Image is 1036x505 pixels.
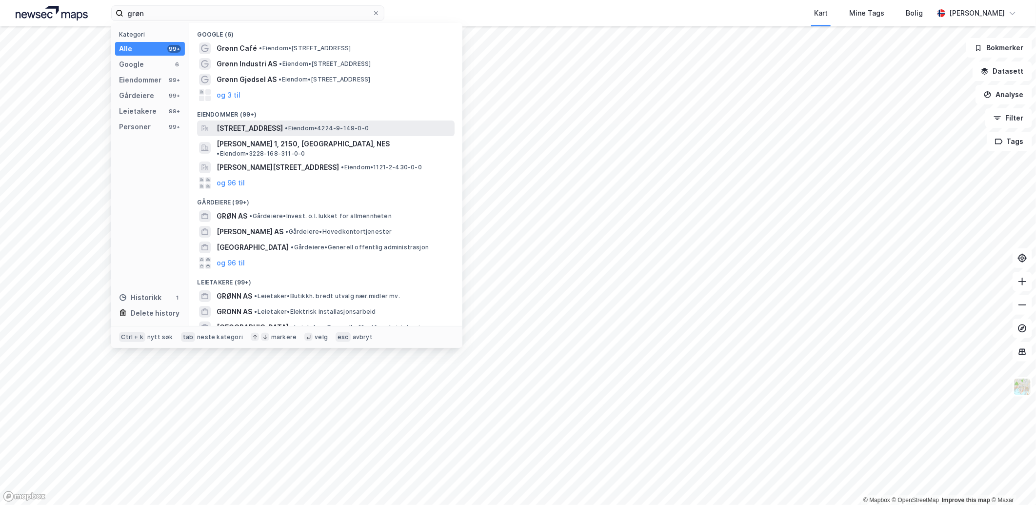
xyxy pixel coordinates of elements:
[254,308,257,315] span: •
[119,332,145,342] div: Ctrl + k
[949,7,1005,19] div: [PERSON_NAME]
[279,60,371,68] span: Eiendom • [STREET_ADDRESS]
[254,292,257,300] span: •
[217,58,277,70] span: Grønn Industri AS
[217,42,257,54] span: Grønn Café
[167,45,181,53] div: 99+
[249,212,391,220] span: Gårdeiere • Invest. o.l. lukket for allmennheten
[16,6,88,20] img: logo.a4113a55bc3d86da70a041830d287a7e.svg
[181,332,196,342] div: tab
[217,242,289,253] span: [GEOGRAPHIC_DATA]
[167,107,181,115] div: 99+
[217,150,305,158] span: Eiendom • 3228-168-311-0-0
[987,458,1036,505] iframe: Chat Widget
[119,31,185,38] div: Kategori
[279,76,281,83] span: •
[167,76,181,84] div: 99+
[285,124,369,132] span: Eiendom • 4224-9-149-0-0
[987,458,1036,505] div: Kontrollprogram for chat
[254,292,399,300] span: Leietaker • Butikkh. bredt utvalg nær.midler mv.
[285,124,288,132] span: •
[341,163,422,171] span: Eiendom • 1121-2-430-0-0
[173,61,181,68] div: 6
[985,108,1032,128] button: Filter
[217,210,247,222] span: GRØN AS
[285,228,392,236] span: Gårdeiere • Hovedkontortjenester
[217,162,339,173] span: [PERSON_NAME][STREET_ADDRESS]
[259,44,262,52] span: •
[189,103,462,121] div: Eiendommer (99+)
[217,177,245,189] button: og 96 til
[189,271,462,288] div: Leietakere (99+)
[119,292,161,303] div: Historikk
[987,132,1032,151] button: Tags
[892,497,939,504] a: OpenStreetMap
[119,74,161,86] div: Eiendommer
[119,121,151,133] div: Personer
[119,105,157,117] div: Leietakere
[863,497,890,504] a: Mapbox
[119,59,144,70] div: Google
[249,212,252,220] span: •
[271,333,297,341] div: markere
[291,323,428,331] span: Leietaker • Generell offentlig administrasjon
[189,191,462,208] div: Gårdeiere (99+)
[814,7,828,19] div: Kart
[259,44,351,52] span: Eiendom • [STREET_ADDRESS]
[291,323,294,331] span: •
[279,76,370,83] span: Eiendom • [STREET_ADDRESS]
[167,92,181,100] div: 99+
[315,333,328,341] div: velg
[285,228,288,235] span: •
[131,307,179,319] div: Delete history
[849,7,884,19] div: Mine Tags
[217,257,245,269] button: og 96 til
[279,60,282,67] span: •
[291,243,294,251] span: •
[197,333,243,341] div: neste kategori
[966,38,1032,58] button: Bokmerker
[217,290,252,302] span: GRØNN AS
[189,23,462,40] div: Google (6)
[217,122,283,134] span: [STREET_ADDRESS]
[976,85,1032,104] button: Analyse
[291,243,429,251] span: Gårdeiere • Generell offentlig administrasjon
[254,308,376,316] span: Leietaker • Elektrisk installasjonsarbeid
[119,43,132,55] div: Alle
[173,294,181,302] div: 1
[336,332,351,342] div: esc
[341,163,344,171] span: •
[353,333,373,341] div: avbryt
[217,138,390,150] span: [PERSON_NAME] 1, 2150, [GEOGRAPHIC_DATA], NES
[217,74,277,85] span: Grønn Gjødsel AS
[1013,378,1032,396] img: Z
[119,90,154,101] div: Gårdeiere
[3,491,46,502] a: Mapbox homepage
[217,226,283,238] span: [PERSON_NAME] AS
[147,333,173,341] div: nytt søk
[123,6,372,20] input: Søk på adresse, matrikkel, gårdeiere, leietakere eller personer
[217,322,289,333] span: [GEOGRAPHIC_DATA]
[217,306,252,318] span: GRONN AS
[906,7,923,19] div: Bolig
[973,61,1032,81] button: Datasett
[217,89,240,101] button: og 3 til
[217,150,219,157] span: •
[167,123,181,131] div: 99+
[942,497,990,504] a: Improve this map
